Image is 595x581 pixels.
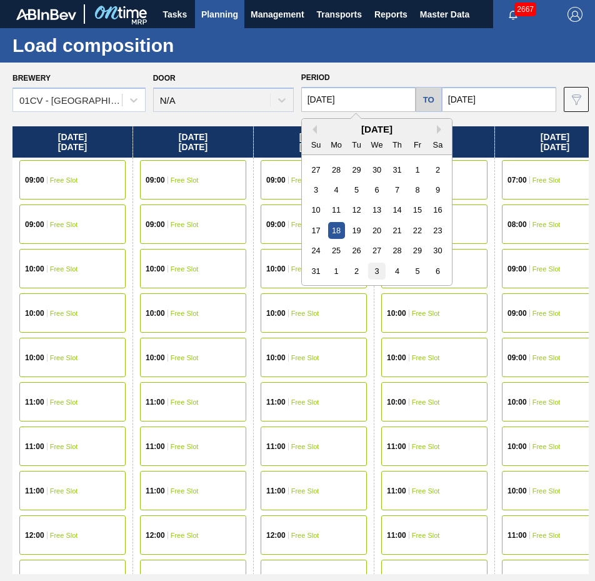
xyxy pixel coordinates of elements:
[532,310,561,317] span: Free Slot
[327,201,344,218] div: Choose Monday, August 11th, 2025
[25,398,44,406] span: 11:00
[50,354,78,361] span: Free Slot
[564,87,589,112] button: icon-filter-gray
[25,487,44,495] span: 11:00
[348,201,365,218] div: Choose Tuesday, August 12th, 2025
[532,532,561,539] span: Free Slot
[307,263,324,280] div: Choose Sunday, August 31st, 2025
[412,398,440,406] span: Free Slot
[412,532,440,539] span: Free Slot
[389,222,406,239] div: Choose Thursday, August 21st, 2025
[307,242,324,259] div: Choose Sunday, August 24th, 2025
[423,95,434,104] h5: to
[266,532,286,539] span: 12:00
[569,92,584,107] img: icon-filter-gray
[412,354,440,361] span: Free Slot
[368,222,385,239] div: Choose Wednesday, August 20th, 2025
[493,6,533,23] button: Notifications
[532,443,561,450] span: Free Slot
[437,125,446,134] button: Next Month
[266,354,286,361] span: 10:00
[266,265,286,273] span: 10:00
[171,221,199,228] span: Free Slot
[146,310,165,317] span: 10:00
[327,263,344,280] div: Choose Monday, September 1st, 2025
[374,7,407,22] span: Reports
[420,7,469,22] span: Master Data
[567,7,582,22] img: Logout
[251,7,304,22] span: Management
[412,443,440,450] span: Free Slot
[368,136,385,153] div: We
[389,242,406,259] div: Choose Thursday, August 28th, 2025
[171,265,199,273] span: Free Slot
[25,310,44,317] span: 10:00
[327,222,344,239] div: Choose Monday, August 18th, 2025
[412,310,440,317] span: Free Slot
[50,398,78,406] span: Free Slot
[171,354,199,361] span: Free Slot
[266,310,286,317] span: 10:00
[25,354,44,361] span: 10:00
[50,221,78,228] span: Free Slot
[429,181,446,198] div: Choose Saturday, August 9th, 2025
[412,487,440,495] span: Free Slot
[327,242,344,259] div: Choose Monday, August 25th, 2025
[50,532,78,539] span: Free Slot
[348,181,365,198] div: Choose Tuesday, August 5th, 2025
[302,124,452,134] div: [DATE]
[348,161,365,178] div: Choose Tuesday, July 29th, 2025
[308,125,317,134] button: Previous Month
[389,181,406,198] div: Choose Thursday, August 7th, 2025
[12,74,51,83] label: Brewery
[368,242,385,259] div: Choose Wednesday, August 27th, 2025
[50,176,78,184] span: Free Slot
[532,398,561,406] span: Free Slot
[368,201,385,218] div: Choose Wednesday, August 13th, 2025
[532,487,561,495] span: Free Slot
[291,221,319,228] span: Free Slot
[368,161,385,178] div: Choose Wednesday, July 30th, 2025
[201,7,238,22] span: Planning
[50,310,78,317] span: Free Slot
[50,443,78,450] span: Free Slot
[307,161,324,178] div: Choose Sunday, July 27th, 2025
[327,161,344,178] div: Choose Monday, July 28th, 2025
[348,242,365,259] div: Choose Tuesday, August 26th, 2025
[507,265,527,273] span: 09:00
[291,310,319,317] span: Free Slot
[133,126,253,158] div: [DATE] [DATE]
[266,221,286,228] span: 09:00
[387,354,406,361] span: 10:00
[171,398,199,406] span: Free Slot
[171,487,199,495] span: Free Slot
[387,443,406,450] span: 11:00
[171,176,199,184] span: Free Slot
[429,263,446,280] div: Choose Saturday, September 6th, 2025
[254,126,374,158] div: [DATE] [DATE]
[153,74,176,83] label: Door
[409,161,426,178] div: Choose Friday, August 1st, 2025
[507,443,527,450] span: 10:00
[429,242,446,259] div: Choose Saturday, August 30th, 2025
[146,176,165,184] span: 09:00
[307,181,324,198] div: Choose Sunday, August 3rd, 2025
[389,161,406,178] div: Choose Thursday, July 31st, 2025
[25,221,44,228] span: 09:00
[291,265,319,273] span: Free Slot
[25,265,44,273] span: 10:00
[387,398,406,406] span: 10:00
[387,487,406,495] span: 11:00
[507,487,527,495] span: 10:00
[368,263,385,280] div: Choose Wednesday, September 3rd, 2025
[25,176,44,184] span: 09:00
[507,176,527,184] span: 07:00
[291,176,319,184] span: Free Slot
[146,487,165,495] span: 11:00
[12,126,132,158] div: [DATE] [DATE]
[171,443,199,450] span: Free Slot
[429,136,446,153] div: Sa
[146,398,165,406] span: 11:00
[532,265,561,273] span: Free Slot
[307,201,324,218] div: Choose Sunday, August 10th, 2025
